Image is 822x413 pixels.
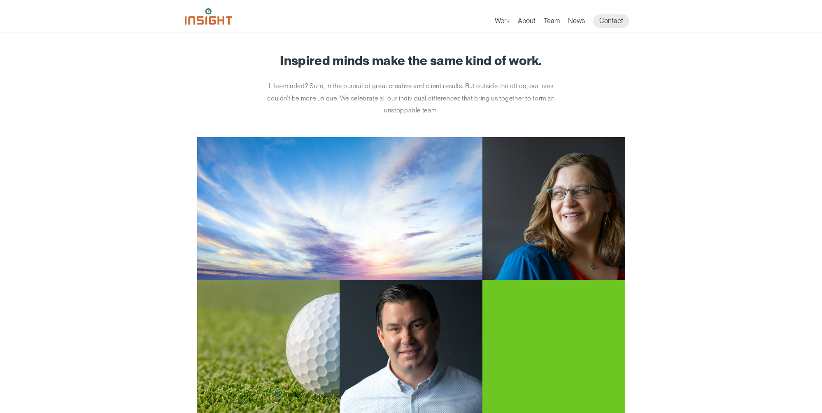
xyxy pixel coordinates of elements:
p: Like-minded? Sure, in the pursuit of great creative and client results. But outside the office, o... [257,80,566,117]
nav: primary navigation menu [495,14,638,28]
h1: Inspired minds make the same kind of work. [197,54,625,68]
a: News [568,16,585,28]
img: Jill Smith [482,137,625,280]
img: Insight Marketing Design [185,8,232,25]
a: Jill Smith [197,137,625,280]
a: About [518,16,536,28]
a: Team [544,16,560,28]
a: Work [495,16,510,28]
a: Contact [593,14,629,28]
